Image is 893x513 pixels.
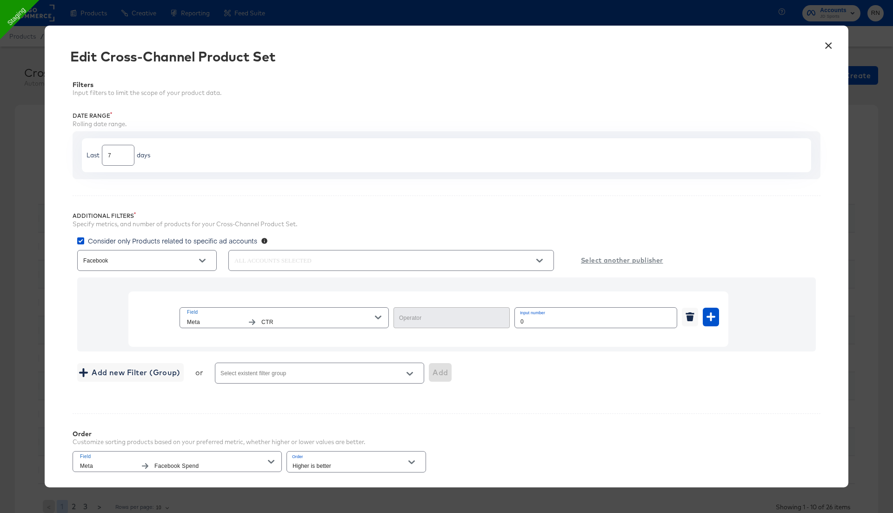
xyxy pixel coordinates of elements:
div: Input filters to limit the scope of your product data. [73,88,820,97]
button: × [820,35,837,52]
button: FieldMetaFacebook Spend [73,451,282,472]
span: Field [187,308,375,317]
div: Last [87,151,100,160]
div: Filters [73,81,820,88]
button: Open [405,455,419,469]
input: Enter a number [515,308,677,328]
div: Additional Filters [73,212,820,220]
button: Open [195,254,209,268]
u: Select another publisher [581,255,663,266]
span: Meta [80,461,136,471]
button: Open [403,367,417,381]
div: days [137,151,150,160]
button: Add new Filter (Group) [77,363,184,382]
div: or [195,368,203,377]
button: Select another publisher [577,248,667,273]
span: Field [80,452,268,461]
div: Specify metrics, and number of products for your Cross-Channel Product Set. [73,220,820,229]
button: Open [533,254,546,268]
div: Date Range [73,112,820,120]
input: ALL ACCOUNTS SELECTED [233,256,523,266]
span: Consider only Products related to specific ad accounts [88,236,257,245]
input: Enter a number [102,142,134,162]
div: Customize sorting products based on your preferred metric, whether higher or lower values are bet... [73,438,365,446]
span: Add new Filter (Group) [81,366,180,379]
span: Facebook Spend [154,461,268,471]
span: CTR [261,317,375,327]
span: Meta [187,317,243,327]
div: Order [73,430,365,438]
div: Rolling date range. [73,120,820,128]
button: FieldMetaCTR [180,307,389,328]
div: Edit Cross-Channel Product Set [70,49,275,64]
